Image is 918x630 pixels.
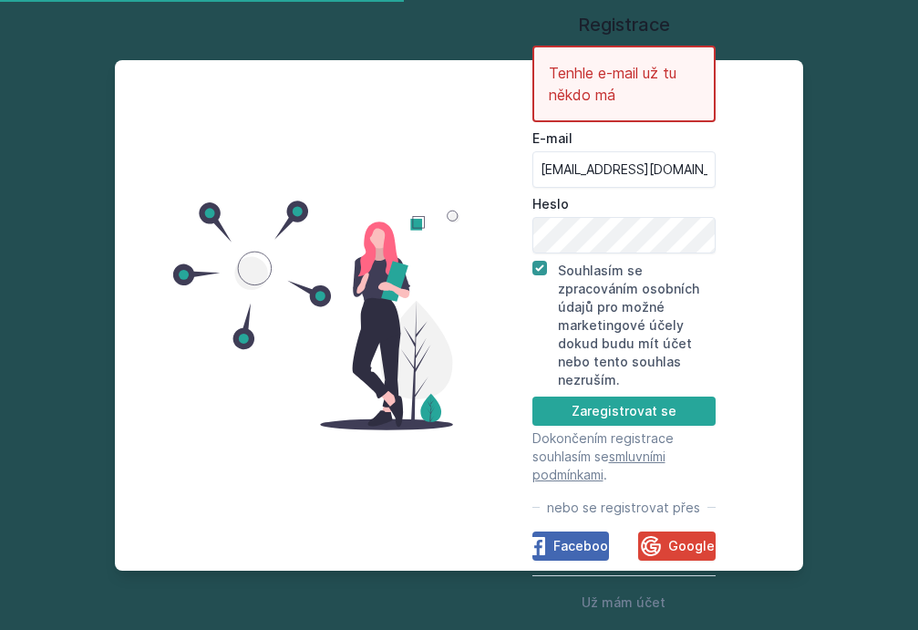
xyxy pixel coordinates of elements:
label: E-mail [532,129,717,148]
a: smluvními podmínkami [532,449,665,482]
input: Tvoje e-mailová adresa [532,151,717,188]
p: Dokončením registrace souhlasím se . [532,429,717,484]
label: Heslo [532,195,717,213]
button: Zaregistrovat se [532,397,717,426]
span: Už mám účet [582,594,665,610]
button: Google [638,532,716,561]
button: Facebook [532,532,610,561]
h1: Registrace [532,11,717,38]
span: Facebook [553,537,615,555]
span: Google [668,537,715,555]
span: nebo se registrovat přes [547,499,700,517]
div: Tenhle e-mail už tu někdo má [532,46,717,122]
label: Souhlasím se zpracováním osobních údajů pro možné marketingové účely dokud budu mít účet nebo ten... [558,263,699,387]
button: Už mám účet [582,591,665,613]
